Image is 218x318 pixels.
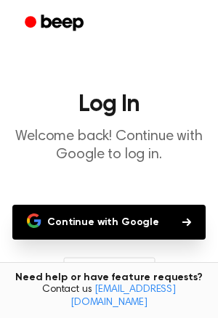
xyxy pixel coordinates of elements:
button: Continue with Google [12,205,206,240]
h1: Log In [12,93,206,116]
a: [EMAIL_ADDRESS][DOMAIN_NAME] [70,285,176,308]
span: Contact us [9,284,209,309]
p: Welcome back! Continue with Google to log in. [12,128,206,164]
a: Beep [15,9,97,38]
